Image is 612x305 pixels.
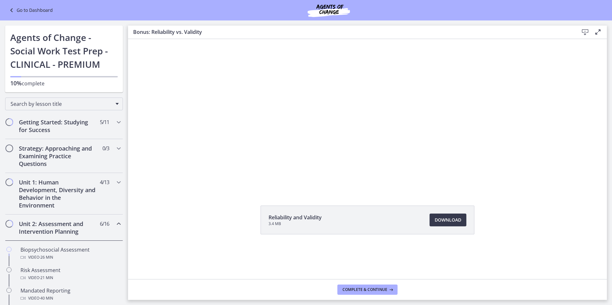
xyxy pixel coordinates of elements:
span: Search by lesson title [11,100,112,107]
span: · 40 min [39,294,53,302]
iframe: Video Lesson [128,39,607,191]
div: Mandated Reporting [20,287,120,302]
div: Risk Assessment [20,266,120,282]
h3: Bonus: Reliability vs. Validity [133,28,568,36]
span: Download [435,216,461,224]
div: Video [20,274,120,282]
h2: Unit 1: Human Development, Diversity and Behavior in the Environment [19,178,97,209]
span: 3.4 MB [269,221,322,226]
a: Go to Dashboard [8,6,53,14]
span: · 21 min [39,274,53,282]
h2: Strategy: Approaching and Examining Practice Questions [19,145,97,168]
div: Video [20,254,120,261]
a: Download [430,214,466,226]
button: Complete & continue [337,285,398,295]
span: Complete & continue [342,287,387,292]
h1: Agents of Change - Social Work Test Prep - CLINICAL - PREMIUM [10,31,118,71]
span: 4 / 13 [100,178,109,186]
div: Search by lesson title [5,98,123,110]
h2: Unit 2: Assessment and Intervention Planning [19,220,97,235]
span: 0 / 3 [102,145,109,152]
span: · 26 min [39,254,53,261]
span: 10% [10,79,22,87]
div: Video [20,294,120,302]
div: Biopsychosocial Assessment [20,246,120,261]
span: 6 / 16 [100,220,109,228]
p: complete [10,79,118,87]
img: Agents of Change Social Work Test Prep [290,3,367,18]
h2: Getting Started: Studying for Success [19,118,97,134]
span: Reliability and Validity [269,214,322,221]
span: 5 / 11 [100,118,109,126]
